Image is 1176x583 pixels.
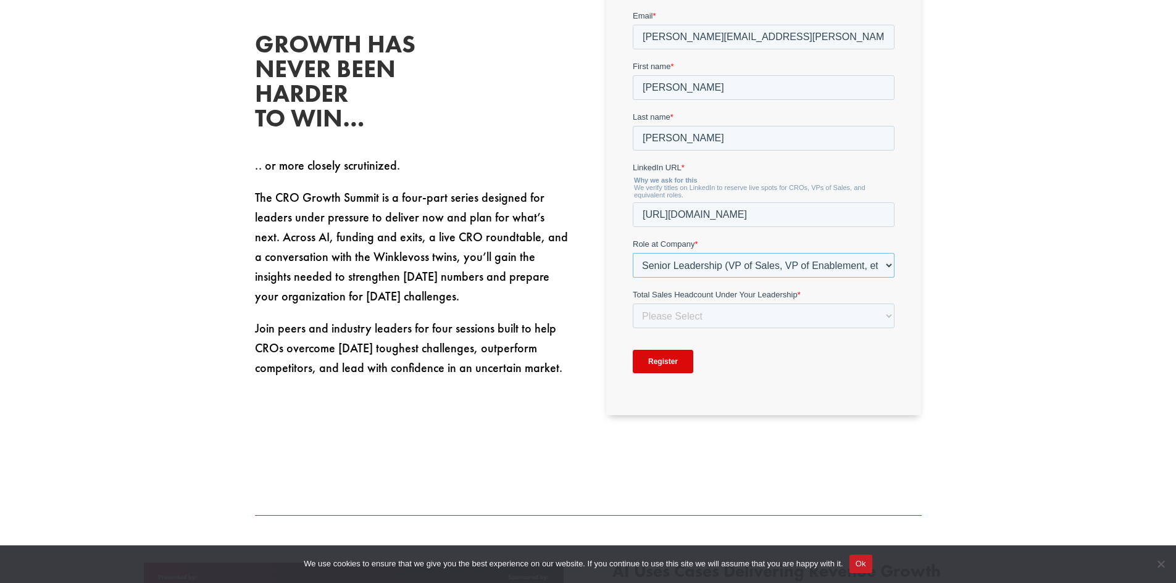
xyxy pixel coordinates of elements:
span: We use cookies to ensure that we give you the best experience on our website. If you continue to ... [304,558,843,570]
span: The CRO Growth Summit is a four-part series designed for leaders under pressure to deliver now an... [255,189,568,304]
span: No [1154,558,1167,570]
span: .. or more closely scrutinized. [255,157,400,173]
span: Join peers and industry leaders for four sessions built to help CROs overcome [DATE] toughest cha... [255,320,562,376]
h2: Growth has never been harder to win… [255,32,440,137]
button: Ok [849,555,872,573]
iframe: Form 0 [633,10,895,395]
